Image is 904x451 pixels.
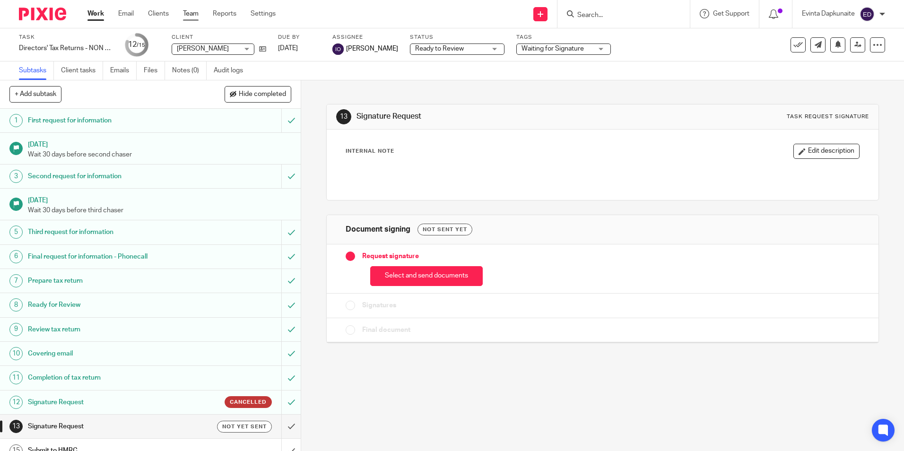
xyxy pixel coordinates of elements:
div: Directors' Tax Returns - NON BOOKKEEPING CLIENTS [19,43,113,53]
h1: Signature Request [28,419,191,434]
a: Notes (0) [172,61,207,80]
p: Internal Note [346,147,394,155]
button: + Add subtask [9,86,61,102]
a: Email [118,9,134,18]
h1: Document signing [346,225,410,234]
div: 9 [9,323,23,336]
a: Files [144,61,165,80]
div: 7 [9,274,23,287]
span: Cancelled [230,398,267,406]
div: 12 [9,396,23,409]
div: 6 [9,250,23,263]
div: Directors&#39; Tax Returns - NON BOOKKEEPING CLIENTS [19,43,113,53]
label: Due by [278,34,321,41]
a: Audit logs [214,61,250,80]
img: svg%3E [860,7,875,22]
h1: Third request for information [28,225,191,239]
h1: Signature Request [356,112,623,121]
span: Not yet sent [222,423,267,431]
span: Waiting for Signature [522,45,584,52]
h1: Final request for information - Phonecall [28,250,191,264]
span: [PERSON_NAME] [346,44,398,53]
h1: Second request for information [28,169,191,183]
h1: [DATE] [28,138,292,149]
span: Final document [362,325,410,335]
span: Request signature [362,252,419,261]
span: Signatures [362,301,396,310]
a: Emails [110,61,137,80]
a: Work [87,9,104,18]
div: 1 [9,114,23,127]
small: /15 [137,43,145,48]
div: 13 [9,420,23,433]
div: 10 [9,347,23,360]
label: Client [172,34,266,41]
span: Hide completed [239,91,286,98]
div: 11 [9,371,23,384]
h1: Completion of tax return [28,371,191,385]
div: 8 [9,298,23,312]
h1: [DATE] [28,193,292,205]
a: Clients [148,9,169,18]
label: Task [19,34,113,41]
div: 3 [9,170,23,183]
a: Team [183,9,199,18]
a: Settings [251,9,276,18]
h1: First request for information [28,113,191,128]
span: [DATE] [278,45,298,52]
div: 13 [336,109,351,124]
span: [PERSON_NAME] [177,45,229,52]
a: Reports [213,9,236,18]
button: Hide completed [225,86,291,102]
h1: Ready for Review [28,298,191,312]
div: Task request signature [787,113,869,121]
h1: Review tax return [28,322,191,337]
div: Not sent yet [417,224,472,235]
h1: Covering email [28,347,191,361]
img: Pixie [19,8,66,20]
img: svg%3E [332,43,344,55]
label: Status [410,34,504,41]
button: Select and send documents [370,266,483,286]
a: Subtasks [19,61,54,80]
h1: Prepare tax return [28,274,191,288]
p: Wait 30 days before third chaser [28,206,292,215]
label: Assignee [332,34,398,41]
h1: Signature Request [28,395,191,409]
span: Ready to Review [415,45,464,52]
p: Wait 30 days before second chaser [28,150,292,159]
div: 12 [128,39,145,50]
a: Client tasks [61,61,103,80]
div: 5 [9,225,23,239]
button: Edit description [793,144,860,159]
